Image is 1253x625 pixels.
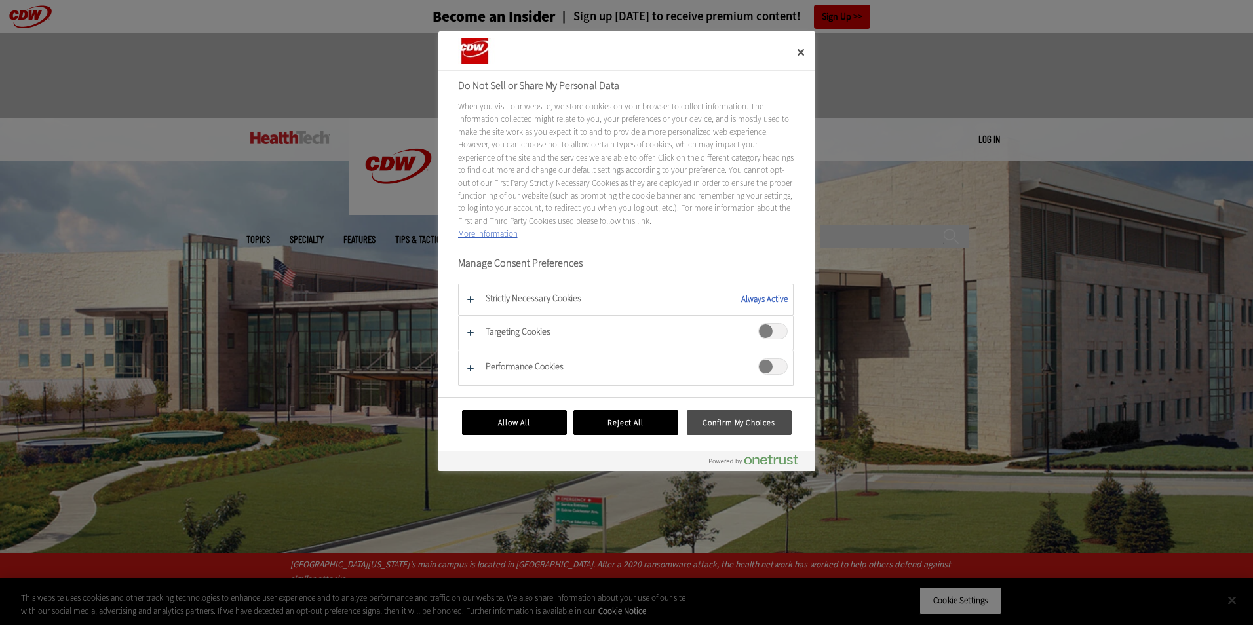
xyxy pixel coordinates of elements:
[438,31,815,471] div: Do Not Sell or Share My Personal Data
[458,38,537,64] div: Company Logo
[758,358,788,375] span: Performance Cookies
[458,38,522,64] img: Company Logo
[758,323,788,339] span: Targeting Cookies
[709,455,798,465] img: Powered by OneTrust Opens in a new Tab
[458,257,794,277] h3: Manage Consent Preferences
[687,410,792,435] button: Confirm My Choices
[438,31,815,471] div: Preference center
[462,410,567,435] button: Allow All
[786,38,815,67] button: Close
[458,228,518,239] a: More information about your privacy, opens in a new tab
[709,455,809,471] a: Powered by OneTrust Opens in a new Tab
[458,78,794,94] h2: Do Not Sell or Share My Personal Data
[573,410,678,435] button: Reject All
[458,100,794,240] div: When you visit our website, we store cookies on your browser to collect information. The informat...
